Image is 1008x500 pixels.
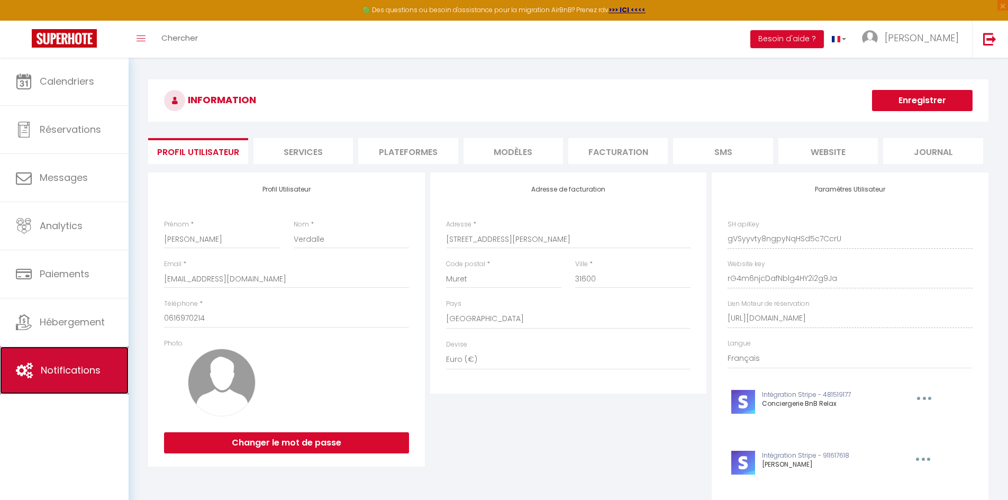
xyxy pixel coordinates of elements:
label: Téléphone [164,299,198,309]
label: Nom [294,220,309,230]
label: Adresse [446,220,471,230]
button: Besoin d'aide ? [750,30,824,48]
img: logout [983,32,996,46]
img: avatar.png [188,349,256,416]
li: Facturation [568,138,668,164]
h4: Profil Utilisateur [164,186,409,193]
a: Chercher [153,21,206,58]
span: Notifications [41,363,101,377]
span: Calendriers [40,75,94,88]
li: Services [253,138,353,164]
li: Journal [883,138,983,164]
li: Plateformes [358,138,458,164]
span: Analytics [40,219,83,232]
span: Chercher [161,32,198,43]
h4: Paramètres Utilisateur [728,186,973,193]
label: Prénom [164,220,189,230]
span: Hébergement [40,315,105,329]
label: Email [164,259,181,269]
label: Code postal [446,259,485,269]
label: Photo [164,339,183,349]
span: [PERSON_NAME] [762,460,813,469]
li: SMS [673,138,773,164]
button: Enregistrer [872,90,973,111]
span: [PERSON_NAME] [885,31,959,44]
li: MODÈLES [464,138,563,164]
label: Ville [575,259,588,269]
h3: INFORMATION [148,79,988,122]
p: Intégration Stripe - 481519177 [762,390,893,400]
label: Website key [728,259,765,269]
label: SH apiKey [728,220,759,230]
button: Changer le mot de passe [164,432,409,453]
li: Profil Utilisateur [148,138,248,164]
img: stripe-logo.jpeg [731,390,755,414]
img: ... [862,30,878,46]
span: Messages [40,171,88,184]
li: website [778,138,878,164]
a: >>> ICI <<<< [609,5,646,14]
p: Intégration Stripe - 911617618 [762,451,891,461]
label: Devise [446,340,467,350]
label: Pays [446,299,461,309]
span: Réservations [40,123,101,136]
h4: Adresse de facturation [446,186,691,193]
img: Super Booking [32,29,97,48]
a: ... [PERSON_NAME] [854,21,972,58]
span: Paiements [40,267,89,280]
label: Lien Moteur de réservation [728,299,810,309]
label: Langue [728,339,751,349]
span: Conciergerie BnB Relax [762,399,837,408]
img: stripe-logo.jpeg [731,451,755,475]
